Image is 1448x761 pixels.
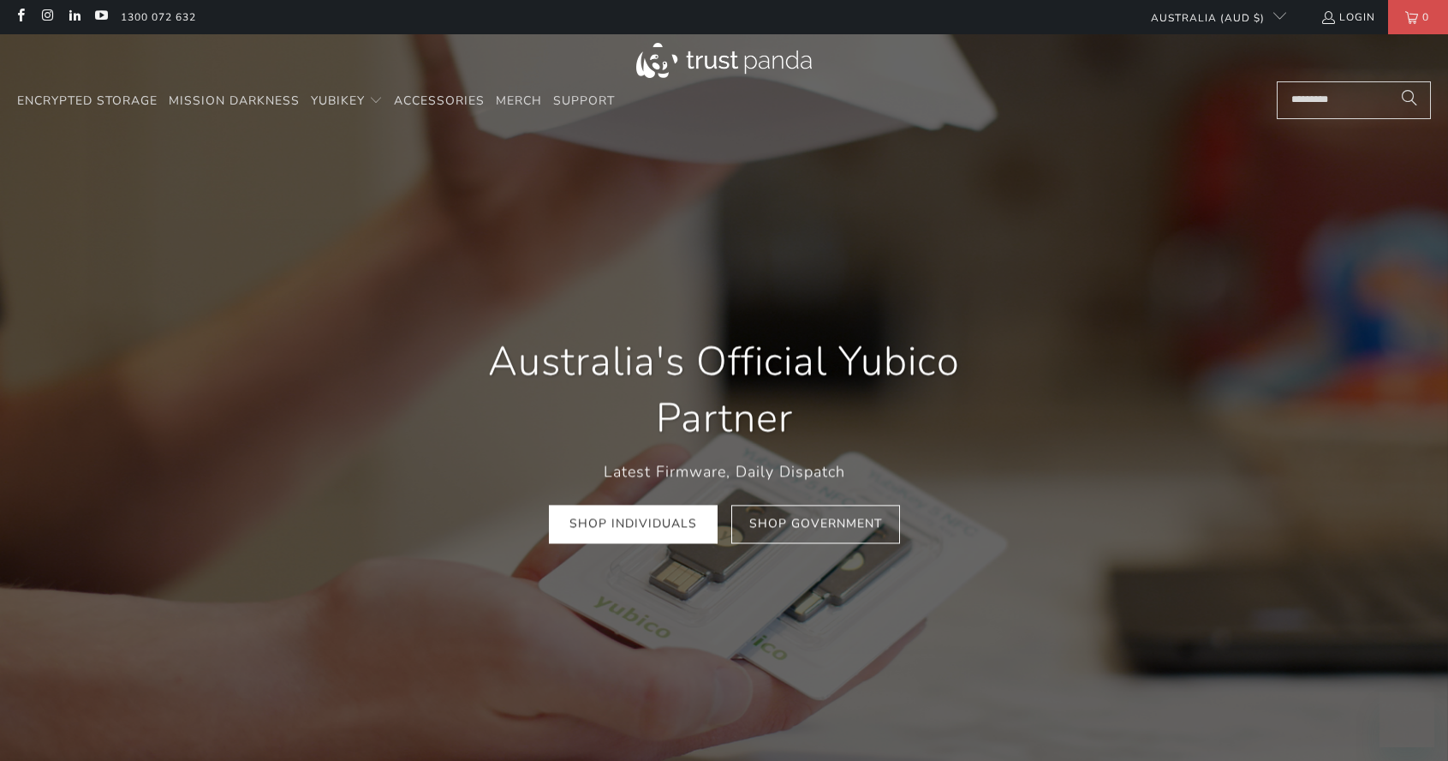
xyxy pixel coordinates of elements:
[121,8,196,27] a: 1300 072 632
[1388,81,1431,119] button: Search
[636,43,812,78] img: Trust Panda Australia
[17,81,158,122] a: Encrypted Storage
[1320,8,1375,27] a: Login
[442,333,1007,446] h1: Australia's Official Yubico Partner
[1379,692,1434,747] iframe: Button to launch messaging window
[93,10,108,24] a: Trust Panda Australia on YouTube
[67,10,81,24] a: Trust Panda Australia on LinkedIn
[169,93,300,109] span: Mission Darkness
[394,81,485,122] a: Accessories
[549,506,718,544] a: Shop Individuals
[394,93,485,109] span: Accessories
[311,81,383,122] summary: YubiKey
[496,81,542,122] a: Merch
[442,459,1007,484] p: Latest Firmware, Daily Dispatch
[17,81,615,122] nav: Translation missing: en.navigation.header.main_nav
[311,93,365,109] span: YubiKey
[553,93,615,109] span: Support
[169,81,300,122] a: Mission Darkness
[13,10,27,24] a: Trust Panda Australia on Facebook
[553,81,615,122] a: Support
[731,506,900,544] a: Shop Government
[17,93,158,109] span: Encrypted Storage
[39,10,54,24] a: Trust Panda Australia on Instagram
[1277,81,1431,119] input: Search...
[496,93,542,109] span: Merch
